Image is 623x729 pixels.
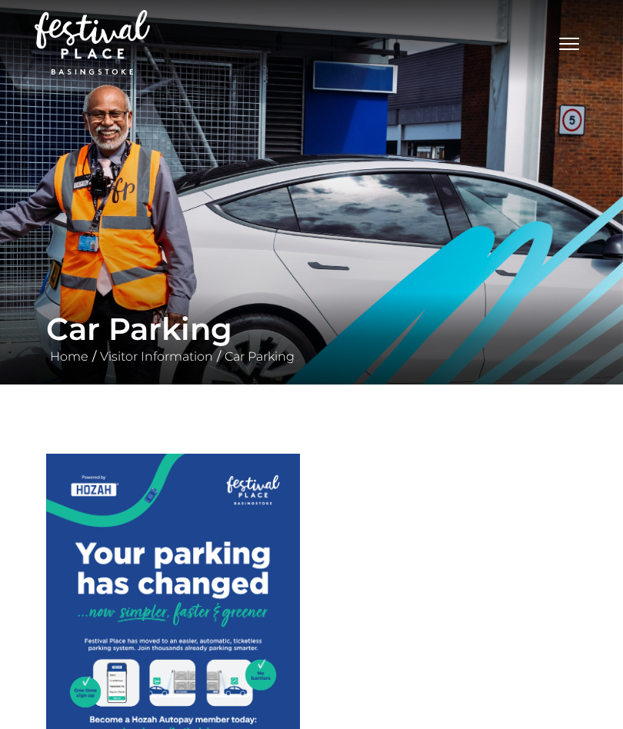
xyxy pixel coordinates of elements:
[35,10,150,75] img: Festival Place Logo
[35,311,588,366] div: / /
[46,311,577,348] h1: Car Parking
[550,31,588,53] button: Toggle navigation
[96,349,217,364] a: Visitor Information
[221,349,298,364] a: Car Parking
[46,349,92,364] a: Home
